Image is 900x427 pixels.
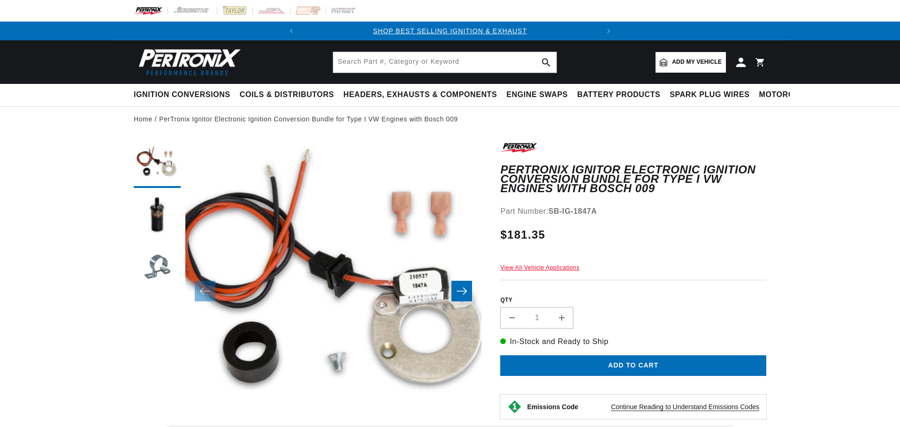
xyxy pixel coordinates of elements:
[110,22,790,40] slideshow-component: Translation missing: en.sections.announcements.announcement_bar
[507,399,522,414] img: Emissions code
[240,90,334,100] span: Coils & Distributors
[500,336,766,348] p: In-Stock and Ready to Ship
[134,193,181,240] button: Load image 2 in gallery view
[536,52,557,73] button: search button
[502,84,572,106] summary: Engine Swaps
[301,26,599,36] div: 1 of 2
[500,165,766,194] h1: PerTronix Ignitor Electronic Ignition Conversion Bundle for Type I VW Engines with Bosch 009
[373,27,527,35] a: SHOP BEST SELLING IGNITION & EXHAUST
[500,205,766,217] div: Part Number:
[665,84,754,106] summary: Spark Plug Wires
[527,403,578,411] strong: Emissions Code
[577,90,660,100] span: Battery Products
[134,141,181,188] button: Load image 1 in gallery view
[506,90,568,100] span: Engine Swaps
[572,84,665,106] summary: Battery Products
[759,90,815,100] span: Motorcycle
[343,90,497,100] span: Headers, Exhausts & Components
[134,46,242,78] img: Pertronix
[339,84,502,106] summary: Headers, Exhausts & Components
[549,207,597,215] strong: SB-IG-1847A
[451,281,472,301] button: Slide right
[755,84,820,106] summary: Motorcycle
[500,264,580,271] a: View All Vehicle Applications
[333,52,557,73] input: Search Part #, Category or Keyword
[134,244,181,291] button: Load image 3 in gallery view
[195,281,215,301] button: Slide left
[656,52,726,73] a: Add my vehicle
[159,114,458,124] a: PerTronix Ignitor Electronic Ignition Conversion Bundle for Type I VW Engines with Bosch 009
[282,22,301,40] button: Translation missing: en.sections.announcements.previous_announcement
[134,114,153,124] a: Home
[527,403,759,411] button: Emissions CodeContinue Reading to Understand Emissions Codes
[134,90,230,100] span: Ignition Conversions
[235,84,339,106] summary: Coils & Distributors
[500,355,766,376] button: Add to cart
[599,22,618,40] button: Translation missing: en.sections.announcements.next_announcement
[672,58,722,67] span: Add my vehicle
[134,114,766,124] nav: breadcrumbs
[500,226,545,243] span: $181.35
[134,84,235,106] summary: Ignition Conversions
[611,403,759,411] p: Continue Reading to Understand Emissions Codes
[301,26,599,36] div: Announcement
[500,296,766,304] label: QTY
[670,90,749,100] span: Spark Plug Wires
